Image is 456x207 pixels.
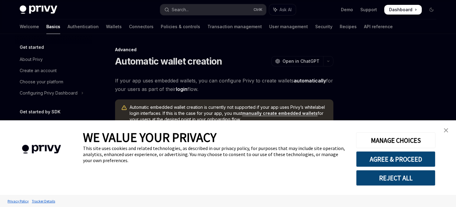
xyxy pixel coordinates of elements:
[294,78,326,84] strong: automatically
[341,7,353,13] a: Demo
[160,4,266,15] button: Open search
[20,44,44,51] h5: Get started
[172,6,189,13] div: Search...
[30,196,57,206] a: Tracker Details
[207,19,262,34] a: Transaction management
[83,129,216,145] span: WE VALUE YOUR PRIVACY
[15,119,92,129] button: Toggle React section
[121,105,127,111] svg: Warning
[283,58,319,64] span: Open in ChatGPT
[9,136,74,162] img: company logo
[115,47,333,53] div: Advanced
[129,19,154,34] a: Connectors
[20,5,57,14] img: dark logo
[389,7,412,13] span: Dashboard
[384,5,422,15] a: Dashboard
[83,145,347,163] div: This site uses cookies and related technologies, as described in our privacy policy, for purposes...
[115,56,222,67] h1: Automatic wallet creation
[20,78,63,85] div: Choose your platform
[440,124,452,136] a: close banner
[427,5,436,15] button: Toggle dark mode
[356,151,435,167] button: AGREE & PROCEED
[340,19,357,34] a: Recipes
[20,89,78,97] div: Configuring Privy Dashboard
[20,67,57,74] div: Create an account
[364,19,393,34] a: API reference
[15,54,92,65] a: About Privy
[106,19,122,34] a: Wallets
[269,4,296,15] button: Toggle assistant panel
[242,111,318,116] a: manually create embedded wallets
[444,128,448,132] img: close banner
[20,56,43,63] div: About Privy
[15,65,92,76] a: Create an account
[6,196,30,206] a: Privacy Policy
[176,86,187,92] strong: login
[20,19,39,34] a: Welcome
[279,7,292,13] span: Ask AI
[271,56,323,66] button: Open in ChatGPT
[15,88,92,98] button: Toggle Configuring Privy Dashboard section
[360,7,377,13] a: Support
[15,76,92,87] a: Choose your platform
[269,19,308,34] a: User management
[253,7,263,12] span: Ctrl K
[20,108,61,115] h5: Get started by SDK
[356,132,435,148] button: MANAGE CHOICES
[68,19,99,34] a: Authentication
[315,19,332,34] a: Security
[115,76,333,93] span: If your app uses embedded wallets, you can configure Privy to create wallets for your users as pa...
[46,19,60,34] a: Basics
[356,170,435,186] button: REJECT ALL
[161,19,200,34] a: Policies & controls
[130,104,327,122] span: Automatic embedded wallet creation is currently not supported if your app uses Privy’s whitelabel...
